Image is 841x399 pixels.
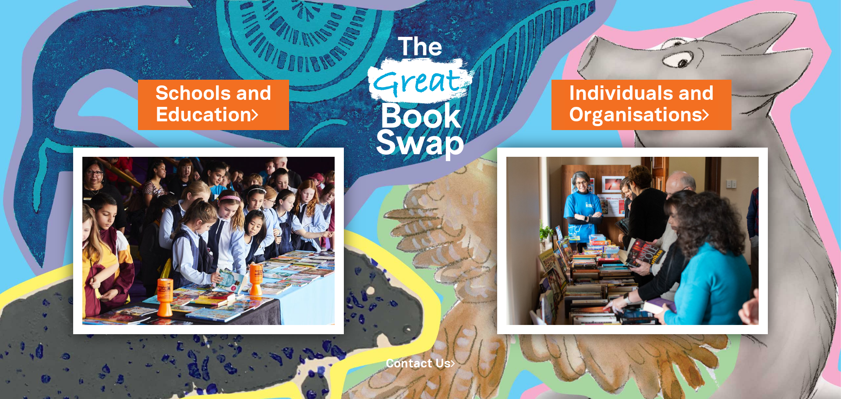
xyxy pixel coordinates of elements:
[155,80,272,129] a: Schools andEducation
[357,11,484,179] img: Great Bookswap logo
[73,148,344,334] img: Schools and Education
[569,80,714,129] a: Individuals andOrganisations
[386,359,455,370] a: Contact Us
[497,148,768,334] img: Individuals and Organisations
